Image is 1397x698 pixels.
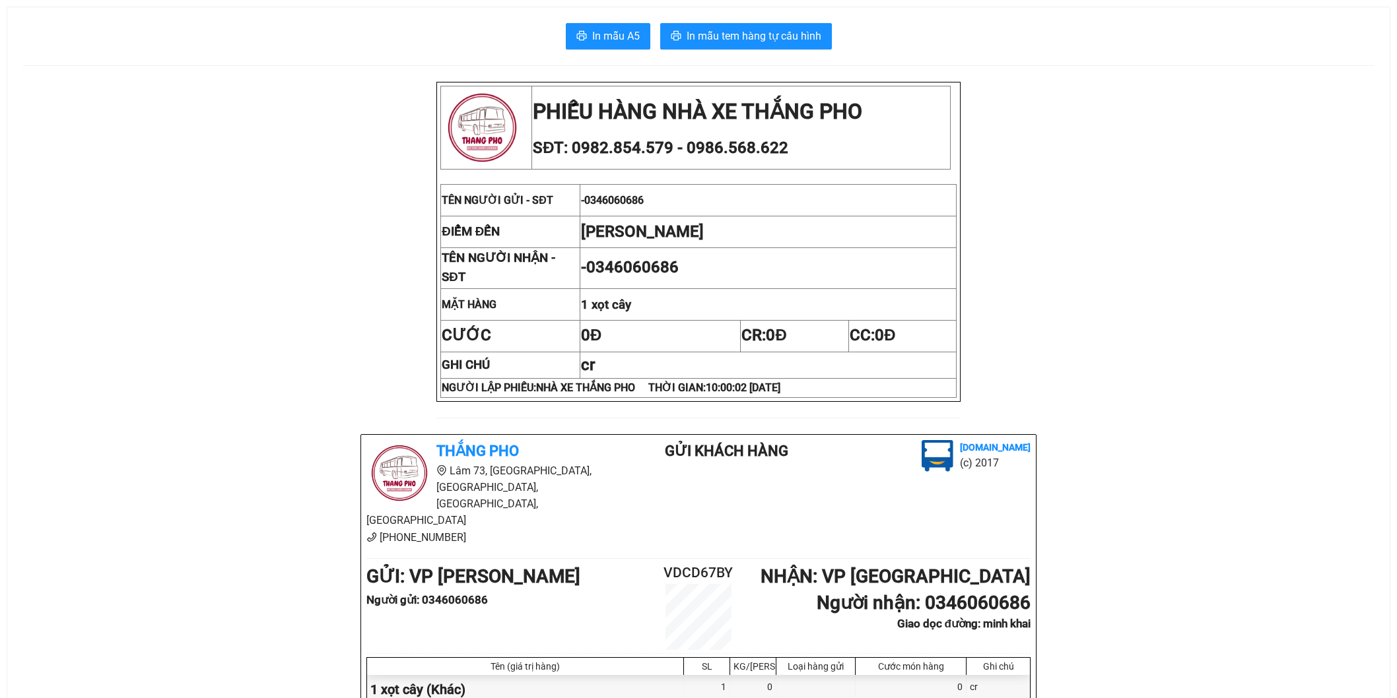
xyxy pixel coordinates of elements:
[897,617,1031,630] b: Giao dọc đường: minh khai
[366,565,580,587] b: GỬI : VP [PERSON_NAME]
[780,661,852,672] div: Loại hàng gửi
[671,30,681,43] span: printer
[442,326,491,344] strong: CƯỚC
[576,30,587,43] span: printer
[581,222,704,241] span: [PERSON_NAME]
[366,593,488,606] b: Người gửi : 0346060686
[581,356,595,374] span: cr
[366,440,432,506] img: logo.jpg
[643,562,754,584] h2: VDCD67BY
[442,358,490,372] strong: GHI CHÚ
[687,661,726,672] div: SL
[970,661,1027,672] div: Ghi chú
[741,326,786,344] span: CR:
[859,661,963,672] div: Cước món hàng
[733,661,772,672] div: KG/[PERSON_NAME]
[960,455,1031,471] li: (c) 2017
[581,194,644,206] span: -
[533,99,862,124] strong: PHIẾU HÀNG NHÀ XE THẮNG PHO
[960,442,1031,453] b: [DOMAIN_NAME]
[366,529,612,546] li: [PHONE_NUMBER]
[566,23,650,49] button: printerIn mẫu A5
[586,258,679,276] span: 0346060686
[687,28,821,44] span: In mẫu tem hàng tự cấu hình
[436,443,519,459] b: Thắng Pho
[766,326,786,344] span: 0Đ
[536,381,780,394] span: NHÀ XE THẮNG PHO THỜI GIAN:
[442,87,523,168] img: logo
[706,381,780,394] span: 10:00:02 [DATE]
[533,139,788,157] span: SĐT: 0982.854.579 - 0986.568.622
[660,23,832,49] button: printerIn mẫu tem hàng tự cấu hình
[370,661,680,672] div: Tên (giá trị hàng)
[581,298,631,312] span: 1 xọt cây
[442,251,555,284] strong: TÊN NGƯỜI NHẬN - SĐT
[442,224,500,239] strong: ĐIỂM ĐẾN
[665,443,788,459] b: Gửi khách hàng
[850,326,895,344] span: CC:
[442,298,496,311] strong: MẶT HÀNG
[442,381,780,394] strong: NGƯỜI LẬP PHIẾU:
[581,258,679,276] span: -
[436,465,447,476] span: environment
[442,194,553,206] span: TÊN NGƯỜI GỬI - SĐT
[366,532,377,542] span: phone
[592,28,640,44] span: In mẫu A5
[761,565,1031,587] b: NHẬN : VP [GEOGRAPHIC_DATA]
[922,440,953,472] img: logo.jpg
[581,326,601,344] span: 0Đ
[817,592,1031,614] b: Người nhận : 0346060686
[366,462,612,529] li: Lâm 73, [GEOGRAPHIC_DATA], [GEOGRAPHIC_DATA], [GEOGRAPHIC_DATA], [GEOGRAPHIC_DATA]
[875,326,895,344] span: 0Đ
[584,194,644,206] span: 0346060686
